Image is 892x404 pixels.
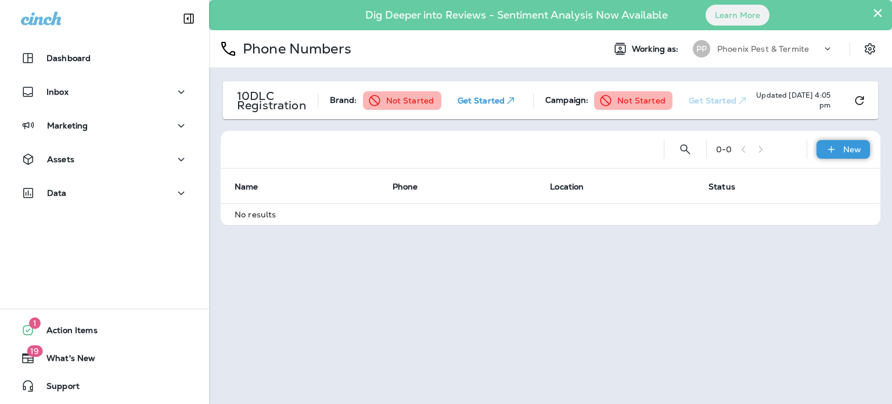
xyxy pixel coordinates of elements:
td: No results [221,203,880,225]
span: Name [235,182,258,192]
span: Name [235,181,274,192]
button: Search Phone Numbers [674,138,697,161]
span: Working as: [632,44,681,54]
p: Not Started [386,96,434,105]
p: Assets [47,155,74,164]
button: Marketing [12,114,197,137]
span: Brand: [330,95,357,105]
span: Phone [393,181,433,192]
span: 19 [27,345,42,357]
span: Location [550,182,584,192]
p: New [843,145,861,154]
div: 0 - 0 [716,145,732,154]
button: Assets [12,148,197,171]
span: What's New [35,353,95,367]
p: Phoenix Pest & Termite [717,44,809,53]
button: Get Started [453,91,522,110]
span: Updated [DATE] 4:05 pm [753,91,841,110]
span: Phone [393,182,418,192]
span: 1 [29,317,41,329]
p: Phone Numbers [238,40,351,58]
button: Get Started [684,91,753,110]
span: Action Items [35,326,98,339]
button: 1Action Items [12,319,197,342]
button: 19What's New [12,346,197,370]
p: Get Started [458,95,517,106]
span: Status [708,182,735,192]
span: Status [708,181,750,192]
div: PP [693,40,710,58]
button: Dashboard [12,47,197,70]
p: Dashboard [46,53,91,63]
span: Location [550,181,599,192]
button: Settings [859,38,880,59]
button: Close [872,3,883,22]
div: Refresh [841,94,878,108]
p: Dig Deeper into Reviews - Sentiment Analysis Now Available [332,13,702,17]
button: Inbox [12,80,197,103]
p: Not Started [617,96,666,105]
span: Support [35,381,80,395]
p: Get Started [689,95,749,106]
p: Marketing [47,121,88,130]
p: Data [47,188,67,198]
button: Learn More [706,5,769,26]
button: Data [12,181,197,205]
p: 10DLC Registration [237,91,306,110]
span: Campaign: [545,95,588,105]
button: Support [12,374,197,398]
p: Inbox [46,87,69,96]
button: Collapse Sidebar [172,7,205,30]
